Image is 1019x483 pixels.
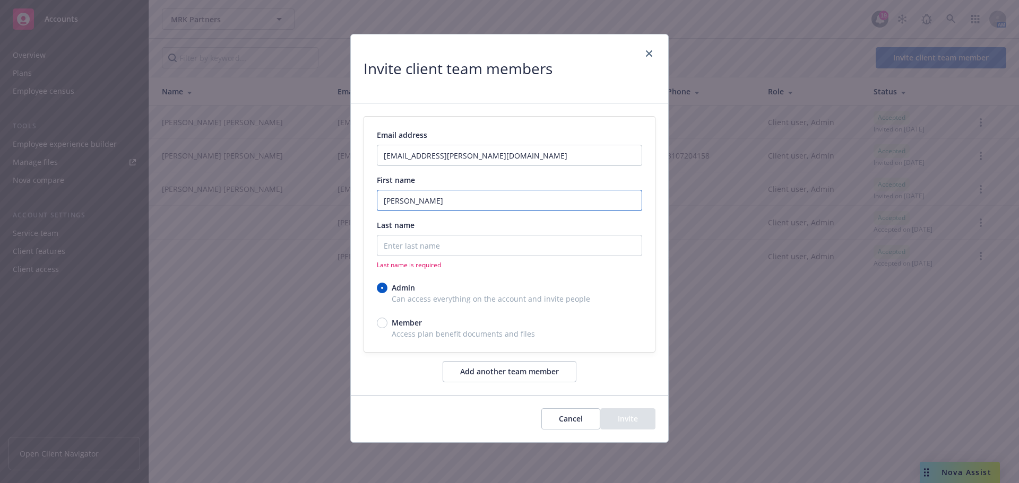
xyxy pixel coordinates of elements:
[541,408,600,429] button: Cancel
[643,47,655,60] a: close
[377,130,427,140] span: Email address
[377,260,642,269] span: Last name is required
[377,220,414,230] span: Last name
[364,57,552,81] h1: Invite client team members
[364,116,655,353] div: email
[377,318,387,328] input: Member
[443,361,576,382] button: Add another team member
[377,283,387,293] input: Admin
[377,235,642,256] input: Enter last name
[377,293,642,304] span: Can access everything on the account and invite people
[377,175,415,185] span: First name
[377,190,642,211] input: Enter first name
[377,145,642,166] input: Enter an email address
[392,317,422,328] span: Member
[392,282,415,293] span: Admin
[377,328,642,339] span: Access plan benefit documents and files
